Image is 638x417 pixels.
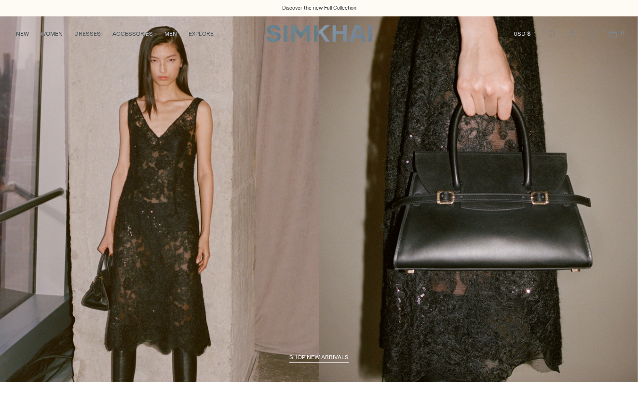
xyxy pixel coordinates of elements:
[266,24,372,43] a: SIMKHAI
[543,24,562,43] a: Open search modal
[563,24,582,43] a: Go to the account page
[164,23,177,44] a: MEN
[618,29,626,38] span: 0
[514,23,539,44] button: USD $
[282,4,356,12] a: Discover the new Fall Collection
[289,354,349,361] span: shop new arrivals
[112,23,153,44] a: ACCESSORIES
[74,23,101,44] a: DRESSES
[16,23,29,44] a: NEW
[289,354,349,363] a: shop new arrivals
[189,23,214,44] a: EXPLORE
[41,23,63,44] a: WOMEN
[603,24,623,43] a: Open cart modal
[583,24,602,43] a: Wishlist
